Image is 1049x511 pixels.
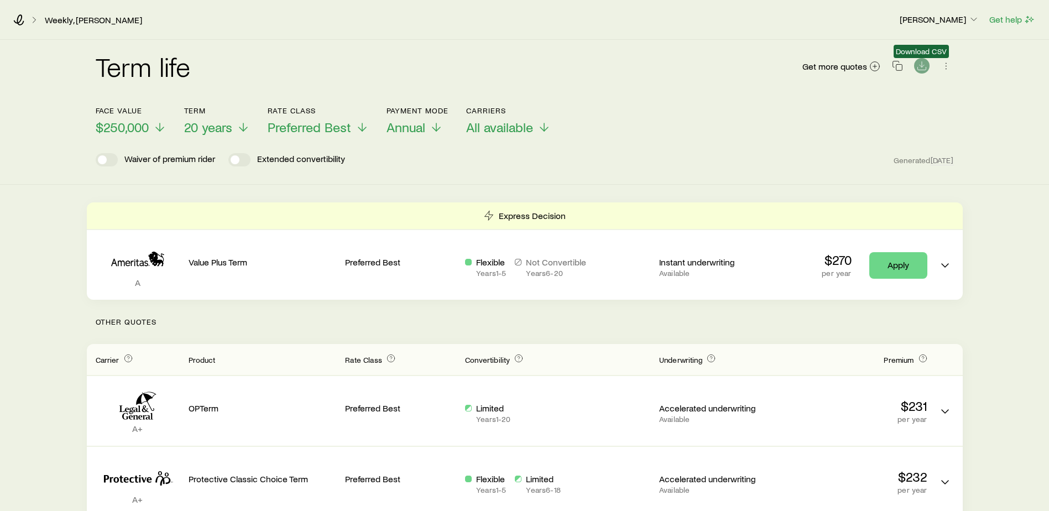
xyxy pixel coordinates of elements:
[914,62,930,73] a: Download CSV
[894,155,953,165] span: Generated
[96,53,191,80] h2: Term life
[465,355,510,364] span: Convertibility
[96,106,166,135] button: Face value$250,000
[87,202,963,300] div: Term quotes
[896,47,947,56] span: Download CSV
[476,486,506,494] p: Years 1 - 5
[189,355,216,364] span: Product
[931,155,954,165] span: [DATE]
[659,269,770,278] p: Available
[268,119,351,135] span: Preferred Best
[476,257,506,268] p: Flexible
[802,62,867,71] span: Get more quotes
[345,257,456,268] p: Preferred Best
[779,398,927,414] p: $231
[387,106,449,115] p: Payment Mode
[499,210,566,221] p: Express Decision
[476,415,510,424] p: Years 1 - 20
[476,403,510,414] p: Limited
[96,106,166,115] p: Face value
[884,355,914,364] span: Premium
[96,494,180,505] p: A+
[989,13,1036,26] button: Get help
[184,106,250,135] button: Term20 years
[899,13,980,27] button: [PERSON_NAME]
[345,355,382,364] span: Rate Class
[779,469,927,484] p: $232
[526,486,560,494] p: Years 6 - 18
[822,252,851,268] p: $270
[659,257,770,268] p: Instant underwriting
[124,153,215,166] p: Waiver of premium rider
[387,106,449,135] button: Payment ModeAnnual
[268,106,369,135] button: Rate ClassPreferred Best
[476,269,506,278] p: Years 1 - 5
[526,257,586,268] p: Not Convertible
[44,15,143,25] a: Weekly, [PERSON_NAME]
[466,106,551,135] button: CarriersAll available
[526,269,586,278] p: Years 6 - 20
[184,119,232,135] span: 20 years
[96,119,149,135] span: $250,000
[345,403,456,414] p: Preferred Best
[779,415,927,424] p: per year
[189,257,337,268] p: Value Plus Term
[900,14,979,25] p: [PERSON_NAME]
[257,153,345,166] p: Extended convertibility
[345,473,456,484] p: Preferred Best
[659,473,770,484] p: Accelerated underwriting
[189,403,337,414] p: OPTerm
[476,473,506,484] p: Flexible
[189,473,337,484] p: Protective Classic Choice Term
[96,355,119,364] span: Carrier
[869,252,927,279] a: Apply
[659,355,702,364] span: Underwriting
[802,60,881,73] a: Get more quotes
[466,119,533,135] span: All available
[268,106,369,115] p: Rate Class
[659,403,770,414] p: Accelerated underwriting
[96,423,180,434] p: A+
[87,300,963,344] p: Other Quotes
[659,415,770,424] p: Available
[779,486,927,494] p: per year
[526,473,560,484] p: Limited
[822,269,851,278] p: per year
[659,486,770,494] p: Available
[96,277,180,288] p: A
[184,106,250,115] p: Term
[387,119,425,135] span: Annual
[466,106,551,115] p: Carriers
